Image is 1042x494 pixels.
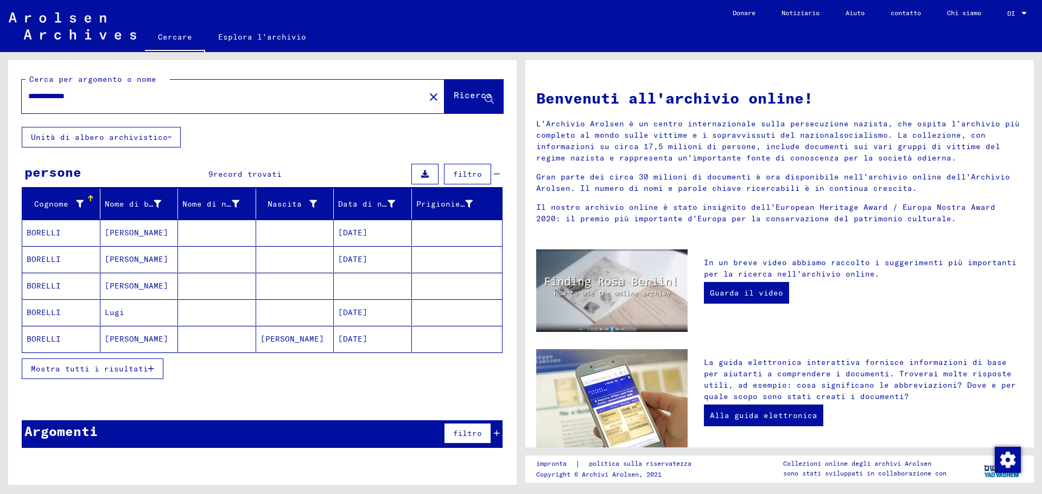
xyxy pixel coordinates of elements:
[536,458,575,470] a: impronta
[536,349,688,450] img: eguide.jpg
[256,189,334,219] mat-header-cell: Nascita
[536,470,662,478] font: Copyright © Archivi Arolsen, 2021
[22,189,100,219] mat-header-cell: Cognome
[24,164,81,180] font: persone
[781,9,819,17] font: Notiziario
[947,9,981,17] font: Chi siamo
[182,199,256,209] font: Nome di nascita
[27,228,61,238] font: BORELLI
[536,119,1020,163] font: L'Archivio Arolsen è un centro internazionale sulla persecuzione nazista, che ospita l'archivio p...
[982,455,1022,482] img: yv_logo.png
[444,80,503,113] button: Ricerca
[416,199,485,209] font: Prigioniero n.
[22,358,163,379] button: Mostra tutti i risultati
[423,86,444,107] button: Chiaro
[208,169,213,179] font: 9
[27,307,61,317] font: BORELLI
[536,88,813,107] font: Benvenuti all'archivio online!
[453,169,482,179] font: filtro
[733,9,755,17] font: Donare
[536,459,567,467] font: impronta
[178,189,256,219] mat-header-cell: Nome di nascita
[710,288,783,298] font: Guarda il video
[105,228,168,238] font: [PERSON_NAME]
[995,447,1021,473] img: Modifica consenso
[334,189,412,219] mat-header-cell: Data di nascita
[783,459,931,467] font: Collezioni online degli archivi Arolsen
[260,195,334,213] div: Nascita
[24,423,98,439] font: Argomenti
[580,458,704,470] a: politica sulla riservatezza
[338,307,367,317] font: [DATE]
[453,428,482,438] font: filtro
[31,132,168,142] font: Unità di albero archivistico
[27,195,100,213] div: Cognome
[27,281,61,291] font: BORELLI
[22,127,181,147] button: Unità di albero archivistico
[783,469,946,477] font: sono stati sviluppati in collaborazione con
[575,459,580,469] font: |
[412,189,503,219] mat-header-cell: Prigioniero n.
[454,89,492,100] font: Ricerca
[891,9,921,17] font: contatto
[444,423,491,444] button: filtro
[31,364,148,374] font: Mostra tutti i risultati
[710,410,817,420] font: Alla guida elettronica
[427,91,440,104] mat-icon: close
[704,258,1016,279] font: In un breve video abbiamo raccolto i suggerimenti più importanti per la ricerca nell'archivio onl...
[846,9,865,17] font: Aiuto
[145,24,205,52] a: Cercare
[205,24,319,50] a: Esplora l'archivio
[27,334,61,344] font: BORELLI
[704,357,1016,401] font: La guida elettronica interattiva fornisce informazioni di base per aiutarti a comprendere i docum...
[105,199,188,209] font: Nome di battesimo
[536,172,1010,193] font: Gran parte dei circa 30 milioni di documenti è ora disponibile nell'archivio online dell'Archivio...
[100,189,179,219] mat-header-cell: Nome di battesimo
[444,164,491,184] button: filtro
[338,228,367,238] font: [DATE]
[182,195,256,213] div: Nome di nascita
[268,199,302,209] font: Nascita
[416,195,490,213] div: Prigioniero n.
[536,202,995,223] font: Il nostro archivio online è stato insignito dell'European Heritage Award / Europa Nostra Award 20...
[105,195,178,213] div: Nome di battesimo
[536,249,688,332] img: video.jpg
[1007,9,1015,17] font: DI
[994,446,1020,472] div: Modifica consenso
[704,405,823,426] a: Alla guida elettronica
[105,281,168,291] font: [PERSON_NAME]
[218,32,306,42] font: Esplora l'archivio
[9,12,136,40] img: Arolsen_neg.svg
[338,254,367,264] font: [DATE]
[27,254,61,264] font: BORELLI
[158,32,192,42] font: Cercare
[338,195,411,213] div: Data di nascita
[105,334,168,344] font: [PERSON_NAME]
[105,254,168,264] font: [PERSON_NAME]
[260,334,324,344] font: [PERSON_NAME]
[589,459,691,467] font: politica sulla riservatezza
[105,307,124,317] font: Lugi
[704,282,789,304] a: Guarda il video
[338,199,411,209] font: Data di nascita
[34,199,68,209] font: Cognome
[213,169,282,179] font: record trovati
[338,334,367,344] font: [DATE]
[29,74,156,84] font: Cerca per argomento o nome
